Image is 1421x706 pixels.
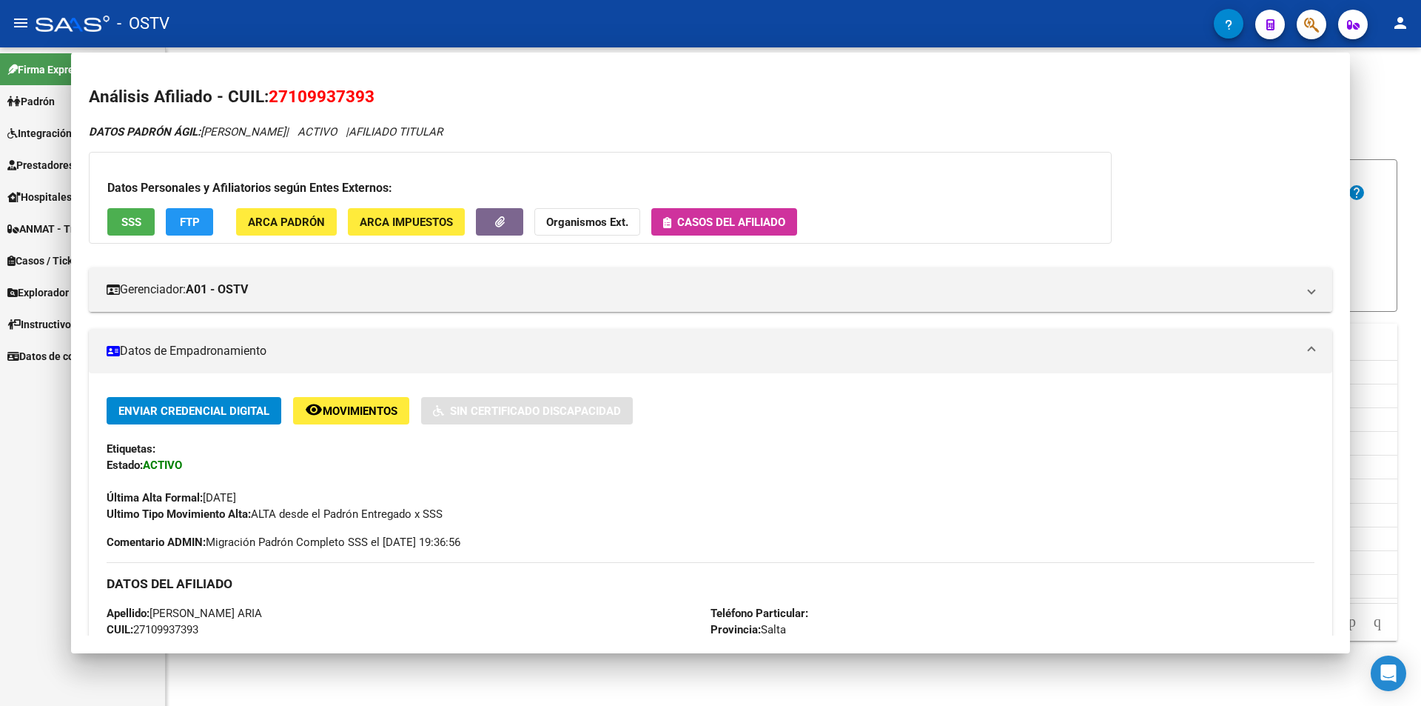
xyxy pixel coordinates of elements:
button: Sin Certificado Discapacidad [421,397,633,424]
span: 27109937393 [269,87,374,106]
a: go to next page [1342,614,1363,630]
span: [PERSON_NAME] [89,125,286,139]
strong: Provincia: [710,623,761,636]
span: FTP [180,216,200,229]
div: Open Intercom Messenger [1371,656,1406,691]
strong: A01 - OSTV [186,281,248,299]
strong: ACTIVO [143,459,182,472]
strong: Apellido: [107,607,150,620]
i: | ACTIVO | [89,125,443,139]
span: Casos del afiliado [677,216,785,229]
span: ANMAT - Trazabilidad [7,221,124,237]
mat-panel-title: Datos de Empadronamiento [107,342,1297,360]
span: Instructivos [7,316,76,333]
mat-expansion-panel-header: Gerenciador:A01 - OSTV [89,267,1332,312]
span: [DATE] [107,491,236,504]
h3: DATOS DEL AFILIADO [107,576,1314,592]
span: - OSTV [117,7,169,40]
span: SSS [121,216,141,229]
mat-expansion-panel-header: Datos de Empadronamiento [89,329,1332,373]
span: Prestadores / Proveedores [7,157,142,173]
button: Movimientos [293,397,409,424]
span: Padrón [7,93,55,110]
span: Casos / Tickets [7,253,87,269]
a: go to last page [1367,614,1388,630]
button: SSS [107,208,155,236]
strong: Estado: [107,459,143,472]
span: AFILIADO TITULAR [349,125,443,139]
mat-icon: help [1348,184,1365,202]
strong: Ultimo Tipo Movimiento Alta: [107,507,251,521]
mat-panel-title: Gerenciador: [107,281,1297,299]
mat-icon: remove_red_eye [305,401,323,419]
button: Casos del afiliado [651,208,797,236]
span: Salta [710,623,786,636]
span: ALTA desde el Padrón Entregado x SSS [107,507,443,521]
span: Movimientos [323,404,397,418]
button: ARCA Padrón [236,208,337,236]
button: ARCA Impuestos [348,208,465,236]
span: Hospitales Públicos [7,189,115,205]
h3: Datos Personales y Afiliatorios según Entes Externos: [107,179,1093,197]
span: Firma Express [7,61,84,78]
button: Enviar Credencial Digital [107,397,281,424]
span: 27109937393 [107,623,198,636]
button: FTP [166,208,213,236]
strong: Última Alta Formal: [107,491,203,504]
span: ARCA Impuestos [360,216,453,229]
h2: Análisis Afiliado - CUIL: [89,84,1332,110]
span: Integración (discapacidad) [7,125,144,141]
strong: Etiquetas: [107,442,155,456]
button: Organismos Ext. [534,208,640,236]
span: ARCA Padrón [248,216,325,229]
span: Explorador de Archivos [7,284,126,301]
strong: DATOS PADRÓN ÁGIL: [89,125,201,139]
span: Enviar Credencial Digital [118,404,269,418]
strong: Organismos Ext. [546,216,628,229]
mat-icon: menu [12,14,30,32]
span: Sin Certificado Discapacidad [450,404,621,418]
strong: CUIL: [107,623,133,636]
mat-icon: person [1391,14,1409,32]
strong: Teléfono Particular: [710,607,808,620]
span: Datos de contacto [7,348,104,364]
span: Migración Padrón Completo SSS el [DATE] 19:36:56 [107,534,460,550]
span: [PERSON_NAME] ARIA [107,607,262,620]
strong: Comentario ADMIN: [107,536,206,549]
